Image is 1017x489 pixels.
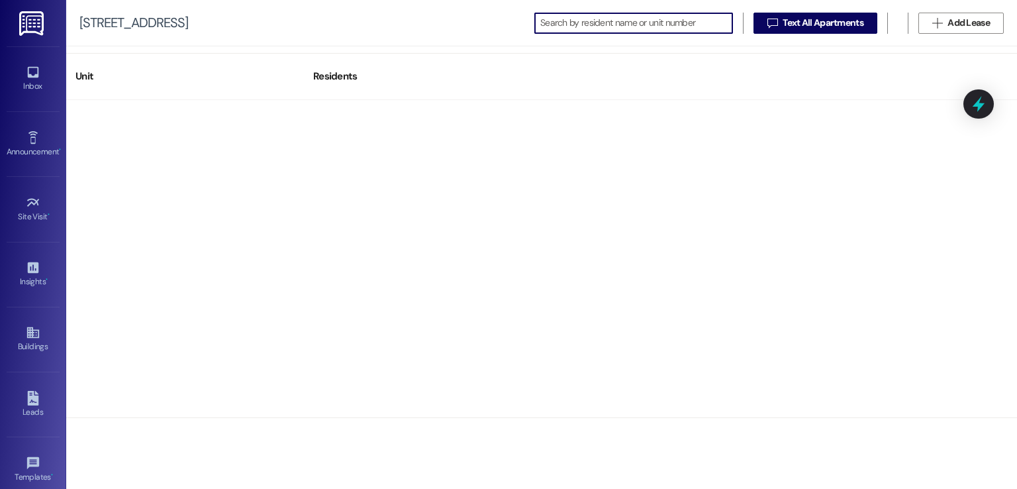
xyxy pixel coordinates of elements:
input: Search by resident name or unit number [540,14,732,32]
span: Text All Apartments [783,16,863,30]
a: Insights • [7,256,60,292]
a: Buildings [7,321,60,357]
i:  [932,18,942,28]
div: Residents [304,60,542,93]
a: Templates • [7,452,60,488]
span: • [48,210,50,219]
i:  [767,18,777,28]
span: • [59,145,61,154]
img: ResiDesk Logo [19,11,46,36]
span: • [46,275,48,284]
span: Add Lease [947,16,990,30]
a: Site Visit • [7,191,60,227]
button: Add Lease [918,13,1004,34]
div: [STREET_ADDRESS] [79,16,188,30]
a: Leads [7,387,60,423]
button: Text All Apartments [753,13,877,34]
a: Inbox [7,61,60,97]
span: • [51,470,53,480]
div: Unit [66,60,304,93]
